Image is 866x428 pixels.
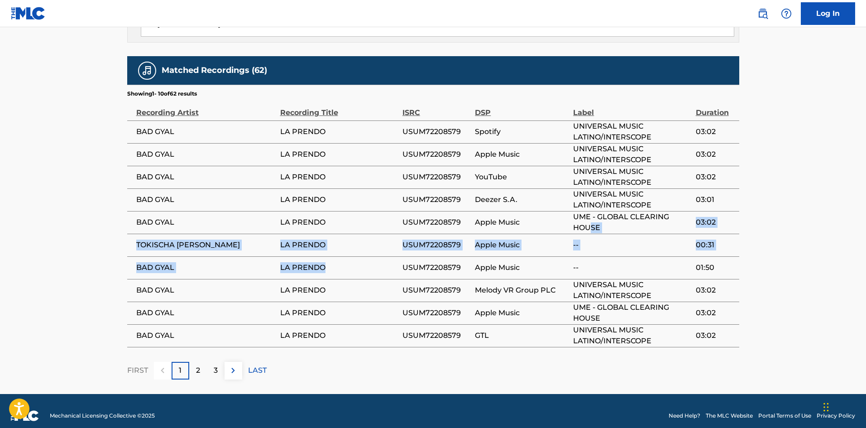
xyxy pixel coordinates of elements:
span: 03:01 [696,194,735,205]
a: Public Search [754,5,772,23]
div: DSP [475,98,569,118]
span: 01:50 [696,262,735,273]
span: BAD GYAL [136,172,276,183]
span: USUM72208579 [402,126,470,137]
span: LA PRENDO [280,172,398,183]
span: Melody VR Group PLC [475,285,569,296]
span: USUM72208579 [402,308,470,318]
img: help [781,8,792,19]
span: GTL [475,330,569,341]
span: UNIVERSAL MUSIC LATINO/INTERSCOPE [573,121,691,143]
span: LA PRENDO [280,194,398,205]
span: Deezer S.A. [475,194,569,205]
span: BAD GYAL [136,308,276,318]
div: ISRC [402,98,470,118]
span: USUM72208579 [402,149,470,160]
span: BAD GYAL [136,217,276,228]
img: right [228,365,239,376]
p: Showing 1 - 10 of 62 results [127,90,197,98]
span: UME - GLOBAL CLEARING HOUSE [573,302,691,324]
span: 03:02 [696,149,735,160]
span: BAD GYAL [136,285,276,296]
span: Apple Music [475,217,569,228]
span: Apple Music [475,308,569,318]
span: BAD GYAL [136,262,276,273]
span: -- [573,262,691,273]
span: LA PRENDO [280,262,398,273]
span: UNIVERSAL MUSIC LATINO/INTERSCOPE [573,144,691,165]
span: Apple Music [475,262,569,273]
p: 2 [196,365,200,376]
span: LA PRENDO [280,285,398,296]
img: MLC Logo [11,7,46,20]
span: Mechanical Licensing Collective © 2025 [50,412,155,420]
iframe: Chat Widget [821,385,866,428]
span: BAD GYAL [136,126,276,137]
div: Label [573,98,691,118]
span: UME - GLOBAL CLEARING HOUSE [573,212,691,233]
a: The MLC Website [706,412,753,420]
span: Apple Music [475,240,569,250]
span: UNIVERSAL MUSIC LATINO/INTERSCOPE [573,279,691,301]
span: UNIVERSAL MUSIC LATINO/INTERSCOPE [573,189,691,211]
span: LA PRENDO [280,126,398,137]
span: USUM72208579 [402,172,470,183]
img: Matched Recordings [142,65,153,76]
span: 03:02 [696,217,735,228]
div: Recording Title [280,98,398,118]
span: 03:02 [696,330,735,341]
div: Recording Artist [136,98,276,118]
span: USUM72208579 [402,262,470,273]
span: Apple Music [475,149,569,160]
p: 1 [179,365,182,376]
span: USUM72208579 [402,194,470,205]
span: 03:02 [696,126,735,137]
span: UNIVERSAL MUSIC LATINO/INTERSCOPE [573,325,691,346]
span: LA PRENDO [280,240,398,250]
span: LA PRENDO [280,217,398,228]
span: -- [573,240,691,250]
span: USUM72208579 [402,330,470,341]
a: Privacy Policy [817,412,855,420]
h5: Matched Recordings (62) [162,65,267,76]
p: LAST [248,365,267,376]
p: FIRST [127,365,148,376]
p: 3 [214,365,218,376]
span: YouTube [475,172,569,183]
div: Duration [696,98,735,118]
span: 03:02 [696,308,735,318]
img: logo [11,410,39,421]
span: Spotify [475,126,569,137]
span: 03:02 [696,172,735,183]
span: BAD GYAL [136,330,276,341]
span: LA PRENDO [280,308,398,318]
span: BAD GYAL [136,149,276,160]
span: LA PRENDO [280,330,398,341]
span: USUM72208579 [402,240,470,250]
span: BAD GYAL [136,194,276,205]
span: 03:02 [696,285,735,296]
span: USUM72208579 [402,285,470,296]
a: Log In [801,2,855,25]
div: Drag [823,394,829,421]
span: LA PRENDO [280,149,398,160]
a: Need Help? [669,412,700,420]
span: UNIVERSAL MUSIC LATINO/INTERSCOPE [573,166,691,188]
a: Portal Terms of Use [758,412,811,420]
span: USUM72208579 [402,217,470,228]
div: Help [777,5,795,23]
span: TOKISCHA [PERSON_NAME] [136,240,276,250]
span: 00:31 [696,240,735,250]
img: search [757,8,768,19]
